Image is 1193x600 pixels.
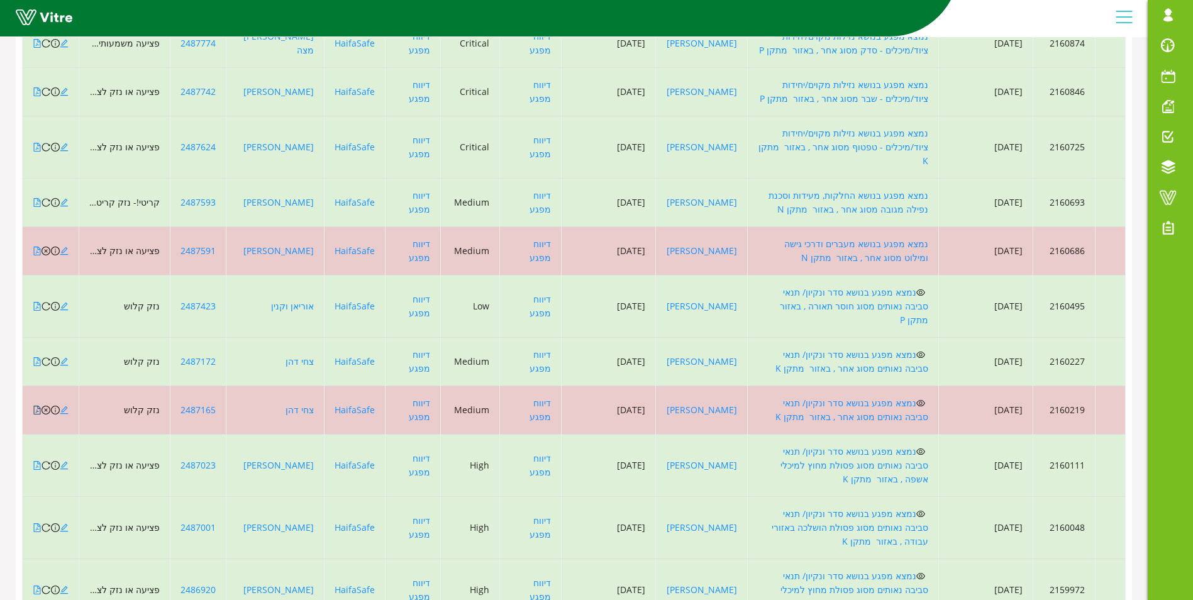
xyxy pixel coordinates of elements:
[180,37,216,49] a: 2487774
[562,68,656,116] td: [DATE]
[335,584,375,596] a: HaifaSafe
[335,459,375,471] a: HaifaSafe
[441,227,500,275] td: Medium
[335,86,375,97] a: HaifaSafe
[335,355,375,367] a: HaifaSafe
[243,521,314,533] a: [PERSON_NAME]
[60,37,69,49] a: edit
[60,523,69,532] span: edit
[51,198,60,207] span: info-circle
[667,245,737,257] a: [PERSON_NAME]
[51,406,60,414] span: info-circle
[180,86,216,97] a: 2487742
[1033,497,1096,559] td: 2160048
[916,509,925,518] span: eye
[939,227,1033,275] td: [DATE]
[51,357,60,366] span: info-circle
[60,87,69,96] span: edit
[33,355,42,367] a: file-pdf
[1033,227,1096,275] td: 2160686
[243,141,314,153] a: [PERSON_NAME]
[180,355,216,367] a: 2487172
[562,19,656,68] td: [DATE]
[335,300,375,312] a: HaifaSafe
[530,293,551,319] a: דיווח מפגע
[916,447,925,456] span: eye
[60,586,69,594] span: edit
[51,247,60,255] span: info-circle
[939,386,1033,435] td: [DATE]
[441,116,500,179] td: Critical
[939,275,1033,338] td: [DATE]
[562,227,656,275] td: [DATE]
[335,196,375,208] a: HaifaSafe
[939,338,1033,386] td: [DATE]
[1033,435,1096,497] td: 2160111
[409,452,430,478] a: דיווח מפגע
[51,87,60,96] span: info-circle
[784,238,928,264] a: נמצא מפגע בנושא מעברים ודרכי גישה ומילוט מסוג אחר , באזור מתקן N
[667,196,737,208] a: [PERSON_NAME]
[42,302,50,311] span: reload
[1033,68,1096,116] td: 2160846
[33,247,42,255] span: file-pdf
[60,247,69,255] span: edit
[760,79,928,104] a: נמצא מפגע בנושא נזילות מקוים/יחידות ציוד/מיכלים - שבר מסוג אחר , באזור מתקן P
[33,86,42,97] a: file-pdf
[409,189,430,215] a: דיווח מפגע
[60,459,69,471] a: edit
[530,189,551,215] a: דיווח מפגע
[180,584,216,596] a: 2486920
[51,39,60,48] span: info-circle
[33,143,42,152] span: file-pdf
[243,459,314,471] a: [PERSON_NAME]
[939,68,1033,116] td: [DATE]
[51,523,60,532] span: info-circle
[1033,179,1096,227] td: 2160693
[33,584,42,596] a: file-pdf
[42,39,50,48] span: reload
[124,355,160,367] span: נזק קלוש
[87,584,160,596] span: פציעה או נזק לציוד
[243,584,314,596] a: [PERSON_NAME]
[335,245,375,257] a: HaifaSafe
[60,302,69,311] span: edit
[939,116,1033,179] td: [DATE]
[33,196,42,208] a: file-pdf
[42,586,50,594] span: reload
[33,245,42,257] a: file-pdf
[51,302,60,311] span: info-circle
[441,386,500,435] td: Medium
[409,293,430,319] a: דיווח מפגע
[243,196,314,208] a: [PERSON_NAME]
[562,116,656,179] td: [DATE]
[335,37,375,49] a: HaifaSafe
[1033,116,1096,179] td: 2160725
[60,198,69,207] span: edit
[562,338,656,386] td: [DATE]
[42,198,50,207] span: reload
[33,302,42,311] span: file-pdf
[33,37,42,49] a: file-pdf
[180,141,216,153] a: 2487624
[562,435,656,497] td: [DATE]
[441,275,500,338] td: Low
[33,300,42,312] a: file-pdf
[33,404,42,416] a: file-pdf
[33,141,42,153] a: file-pdf
[409,397,430,423] a: דיווח מפגע
[562,179,656,227] td: [DATE]
[441,179,500,227] td: Medium
[530,134,551,160] a: דיווח מפגע
[409,514,430,540] a: דיווח מפגע
[33,586,42,594] span: file-pdf
[42,523,50,532] span: reload
[60,461,69,470] span: edit
[180,196,216,208] a: 2487593
[758,127,928,167] a: נמצא מפגע בנושא נזילות מקוים/יחידות ציוד/מיכלים - טפטוף מסוג אחר , באזור מתקן K
[441,497,500,559] td: High
[124,300,160,312] span: נזק קלוש
[87,459,160,471] span: פציעה או נזק לציוד
[667,86,737,97] a: [PERSON_NAME]
[180,459,216,471] a: 2487023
